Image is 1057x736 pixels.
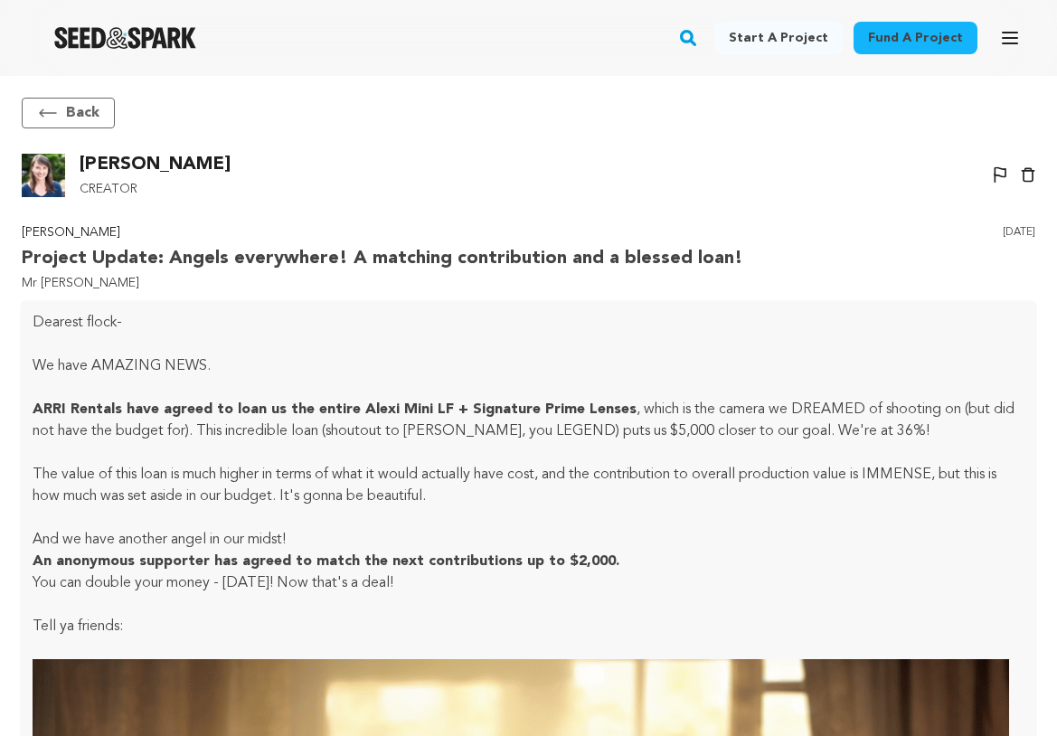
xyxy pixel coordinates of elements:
[22,98,115,128] button: Back
[33,572,1024,594] p: You can double your money - [DATE]! Now that's a deal!
[22,222,743,244] p: [PERSON_NAME]
[54,27,196,49] a: Seed&Spark Homepage
[33,554,619,569] strong: An anonymous supporter has agreed to match the next contributions up to $2,000.
[33,355,1024,377] p: We have AMAZING NEWS.
[33,616,1024,637] p: Tell ya friends:
[22,244,743,273] p: Project Update: Angels everywhere! A matching contribution and a blessed loan!
[33,402,637,417] strong: ARRI Rentals have agreed to loan us the entire Alexi Mini LF + Signature Prime Lenses
[22,273,743,295] p: Mr [PERSON_NAME]
[80,150,231,179] p: [PERSON_NAME]
[1003,222,1035,295] p: [DATE]
[33,464,1024,507] p: The value of this loan is much higher in terms of what it would actually have cost, and the contr...
[33,312,1024,334] p: Dearest flock-
[33,529,1024,551] p: And we have another angel in our midst!
[854,22,977,54] a: Fund a project
[33,399,1024,442] p: , which is the camera we DREAMED of shooting on (but did not have the budget for). This incredibl...
[714,22,843,54] a: Start a project
[22,154,65,197] img: Emily Best Photo
[54,27,196,49] img: Seed&Spark Logo Dark Mode
[80,179,231,201] p: Creator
